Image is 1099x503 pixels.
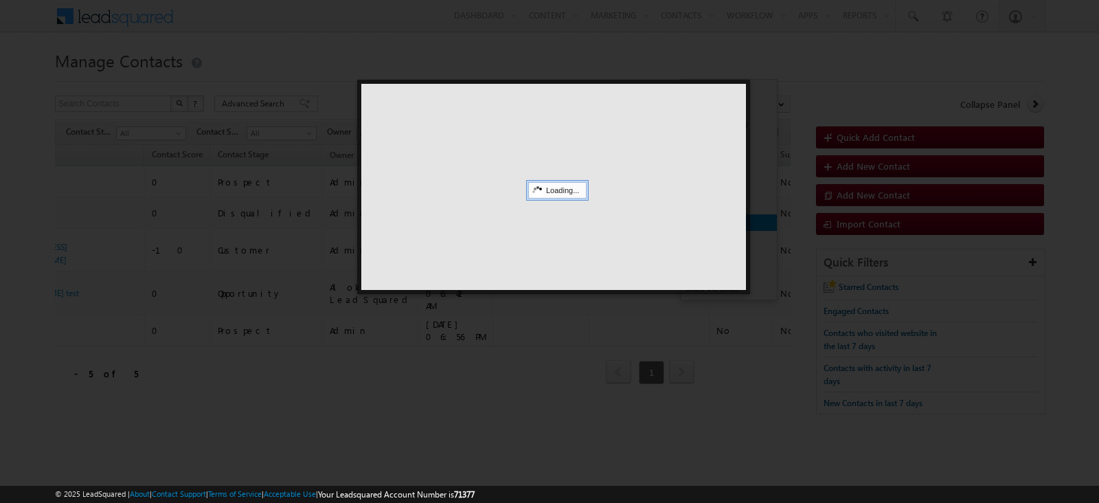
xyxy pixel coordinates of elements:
[264,489,316,498] a: Acceptable Use
[528,182,587,199] div: Loading...
[318,489,475,500] span: Your Leadsquared Account Number is
[55,488,475,501] span: © 2025 LeadSquared | | | | |
[208,489,262,498] a: Terms of Service
[130,489,150,498] a: About
[152,489,206,498] a: Contact Support
[454,489,475,500] span: 71377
